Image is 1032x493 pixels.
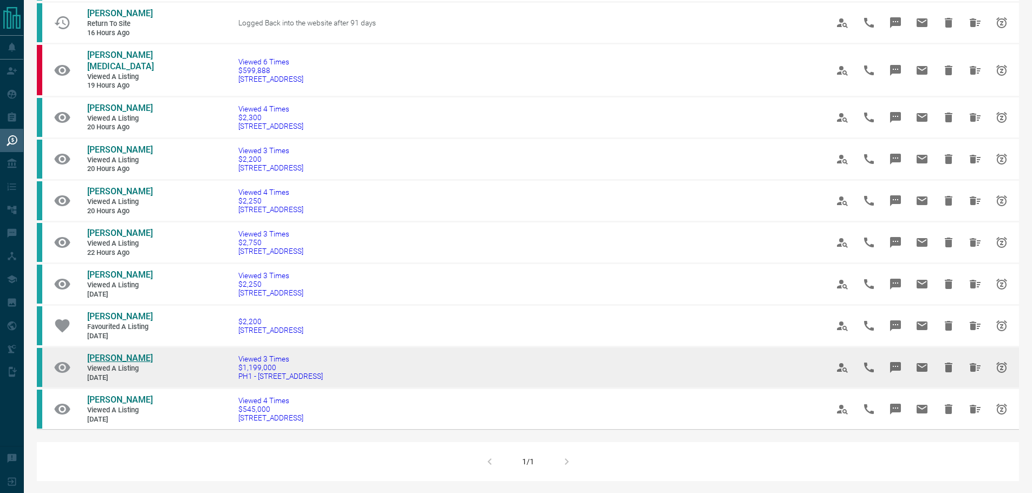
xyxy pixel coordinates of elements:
span: Call [856,10,882,36]
span: Hide All from Sam Galanis [962,229,988,255]
span: View Profile [829,313,855,339]
a: Viewed 4 Times$545,000[STREET_ADDRESS] [238,396,303,422]
span: Message [882,271,908,297]
span: Viewed 4 Times [238,104,303,113]
span: [STREET_ADDRESS] [238,326,303,334]
span: [DATE] [87,332,152,341]
span: $2,200 [238,317,303,326]
span: View Profile [829,104,855,130]
span: Viewed a Listing [87,73,152,82]
span: View Profile [829,188,855,214]
span: Message [882,146,908,172]
span: [DATE] [87,415,152,424]
span: Viewed a Listing [87,198,152,207]
a: Viewed 6 Times$599,888[STREET_ADDRESS] [238,57,303,83]
span: Logged Back into the website after 91 days [238,18,376,27]
a: Viewed 4 Times$2,300[STREET_ADDRESS] [238,104,303,130]
span: Email [909,57,935,83]
span: Call [856,188,882,214]
span: Call [856,146,882,172]
span: [STREET_ADDRESS] [238,413,303,422]
span: View Profile [829,354,855,380]
span: Hide All from Daniel Zhang [962,10,988,36]
div: condos.ca [37,223,42,262]
span: Snooze [989,146,1015,172]
span: View Profile [829,57,855,83]
span: Call [856,396,882,422]
span: [DATE] [87,373,152,383]
span: 16 hours ago [87,29,152,38]
span: Message [882,396,908,422]
span: Message [882,10,908,36]
a: Viewed 3 Times$2,250[STREET_ADDRESS] [238,271,303,297]
a: [PERSON_NAME][MEDICAL_DATA] [87,50,152,73]
span: Viewed a Listing [87,114,152,123]
div: condos.ca [37,181,42,220]
span: View Profile [829,271,855,297]
span: Snooze [989,188,1015,214]
span: [PERSON_NAME] [87,144,153,155]
div: 1/1 [522,457,534,466]
a: [PERSON_NAME] [87,186,152,198]
span: Message [882,104,908,130]
span: Viewed a Listing [87,239,152,248]
span: [STREET_ADDRESS] [238,247,303,255]
span: [PERSON_NAME] [87,8,153,18]
span: Message [882,188,908,214]
div: condos.ca [37,390,42,429]
a: [PERSON_NAME] [87,395,152,406]
span: Email [909,396,935,422]
a: $2,200[STREET_ADDRESS] [238,317,303,334]
a: [PERSON_NAME] [87,269,152,281]
span: View Profile [829,146,855,172]
span: Viewed a Listing [87,156,152,165]
a: Viewed 3 Times$1,199,000PH1 - [STREET_ADDRESS] [238,354,323,380]
span: Hide [936,188,962,214]
span: Snooze [989,396,1015,422]
a: [PERSON_NAME] [87,353,152,364]
a: Viewed 3 Times$2,200[STREET_ADDRESS] [238,146,303,172]
span: Call [856,104,882,130]
a: [PERSON_NAME] [87,8,152,19]
div: condos.ca [37,265,42,304]
span: Hide [936,104,962,130]
span: $2,750 [238,238,303,247]
span: $2,300 [238,113,303,122]
span: [PERSON_NAME] [87,353,153,363]
a: [PERSON_NAME] [87,311,152,323]
span: [STREET_ADDRESS] [238,288,303,297]
span: $2,200 [238,155,303,163]
span: [STREET_ADDRESS] [238,122,303,130]
span: Message [882,354,908,380]
span: Snooze [989,354,1015,380]
span: Viewed 3 Times [238,271,303,280]
span: Viewed 4 Times [238,188,303,196]
span: Call [856,271,882,297]
span: Viewed 3 Times [238,229,303,238]
span: PH1 - [STREET_ADDRESS] [238,372,323,380]
span: Viewed a Listing [87,281,152,290]
span: Viewed a Listing [87,406,152,415]
span: Snooze [989,271,1015,297]
span: Hide [936,146,962,172]
span: Hide All from Robin Moxam [962,57,988,83]
span: Snooze [989,57,1015,83]
div: condos.ca [37,348,42,387]
span: Hide All from Asha W [962,271,988,297]
span: Hide All from Marnie Wortzman [962,354,988,380]
span: Email [909,146,935,172]
span: [PERSON_NAME] [87,269,153,280]
span: View Profile [829,10,855,36]
span: $2,250 [238,196,303,205]
span: Email [909,313,935,339]
span: View Profile [829,229,855,255]
span: [STREET_ADDRESS] [238,163,303,172]
span: $599,888 [238,66,303,75]
span: Email [909,104,935,130]
span: Message [882,229,908,255]
a: Viewed 4 Times$2,250[STREET_ADDRESS] [238,188,303,214]
span: [PERSON_NAME] [87,186,153,196]
span: $2,250 [238,280,303,288]
div: condos.ca [37,140,42,179]
div: condos.ca [37,98,42,137]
